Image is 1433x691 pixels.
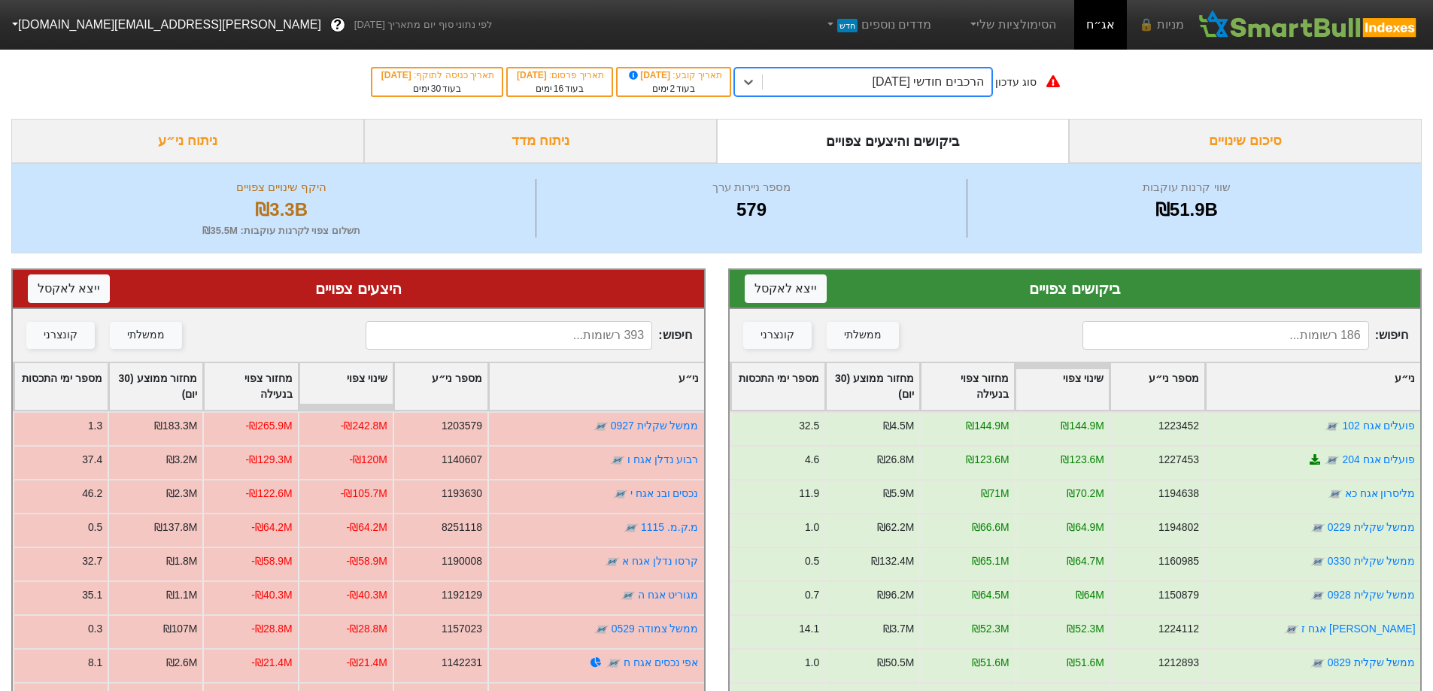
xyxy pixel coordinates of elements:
[641,521,698,533] a: מ.ק.מ. 1115
[731,363,824,410] div: Toggle SortBy
[1067,520,1104,535] div: ₪64.9M
[876,452,914,468] div: ₪26.8M
[251,553,292,569] div: -₪58.9M
[1310,520,1325,535] img: tase link
[624,656,699,668] a: אפי נכסים אגח ח
[622,555,699,567] a: קרסו נדלן אגח א
[1067,655,1104,671] div: ₪51.6M
[442,520,482,535] div: 8251118
[613,486,628,502] img: tase link
[347,587,387,603] div: -₪40.3M
[804,520,818,535] div: 1.0
[251,621,292,637] div: -₪28.8M
[876,520,914,535] div: ₪62.2M
[554,83,563,94] span: 16
[1344,487,1415,499] a: מליסרון אגח כא
[971,179,1402,196] div: שווי קרנות עוקבות
[82,553,102,569] div: 32.7
[1110,363,1204,410] div: Toggle SortBy
[745,274,827,303] button: ייצא לאקסל
[31,196,532,223] div: ₪3.3B
[670,83,676,94] span: 2
[1327,486,1342,502] img: tase link
[347,520,387,535] div: -₪64.2M
[611,420,699,432] a: ממשל שקלית 0927
[1342,453,1415,465] a: פועלים אגח 204
[251,520,292,535] div: -₪64.2M
[745,277,1406,300] div: ביקושים צפויים
[1061,452,1104,468] div: ₪123.6M
[347,621,387,637] div: -₪28.8M
[341,486,387,502] div: -₪105.7M
[82,486,102,502] div: 46.2
[743,322,812,349] button: קונצרני
[1158,418,1198,434] div: 1223452
[605,554,620,569] img: tase link
[540,196,962,223] div: 579
[31,179,532,196] div: היקף שינויים צפויים
[1310,656,1325,671] img: tase link
[442,587,482,603] div: 1192129
[1327,589,1415,601] a: ממשל שקלית 0928
[1301,623,1415,635] a: [PERSON_NAME] אגח ז
[14,363,108,410] div: Toggle SortBy
[966,452,1009,468] div: ₪123.6M
[961,10,1062,40] a: הסימולציות שלי
[515,82,604,95] div: בעוד ימים
[844,327,882,344] div: ממשלתי
[246,418,293,434] div: -₪265.9M
[630,487,699,499] a: נכסים ובנ אגח י
[971,520,1009,535] div: ₪66.6M
[971,587,1009,603] div: ₪64.5M
[921,363,1014,410] div: Toggle SortBy
[1158,553,1198,569] div: 1160985
[1067,486,1104,502] div: ₪70.2M
[442,486,482,502] div: 1193630
[612,623,699,635] a: ממשל צמודה 0529
[1196,10,1421,40] img: SmartBull
[1158,452,1198,468] div: 1227453
[166,587,198,603] div: ₪1.1M
[966,418,1009,434] div: ₪144.9M
[1327,555,1415,567] a: ממשל שקלית 0330
[347,553,387,569] div: -₪58.9M
[971,621,1009,637] div: ₪52.3M
[1310,588,1325,603] img: tase link
[625,68,722,82] div: תאריך קובע :
[882,486,914,502] div: ₪5.9M
[1158,655,1198,671] div: 1212893
[799,486,819,502] div: 11.9
[1325,419,1340,434] img: tase link
[1206,363,1420,410] div: Toggle SortBy
[154,418,197,434] div: ₪183.3M
[594,419,609,434] img: tase link
[876,655,914,671] div: ₪50.5M
[625,82,722,95] div: בעוד ימים
[442,553,482,569] div: 1190008
[1325,453,1340,468] img: tase link
[1082,321,1408,350] span: חיפוש :
[621,588,636,603] img: tase link
[804,655,818,671] div: 1.0
[606,656,621,671] img: tase link
[1158,587,1198,603] div: 1150879
[381,70,414,80] span: [DATE]
[971,655,1009,671] div: ₪51.6M
[333,15,342,35] span: ?
[349,452,387,468] div: -₪120M
[26,322,95,349] button: קונצרני
[82,452,102,468] div: 37.4
[804,587,818,603] div: 0.7
[442,655,482,671] div: 1142231
[394,363,487,410] div: Toggle SortBy
[88,520,102,535] div: 0.5
[88,621,102,637] div: 0.3
[799,418,819,434] div: 32.5
[347,655,387,671] div: -₪21.4M
[109,363,202,410] div: Toggle SortBy
[1061,418,1104,434] div: ₪144.9M
[246,486,293,502] div: -₪122.6M
[1016,363,1109,410] div: Toggle SortBy
[82,587,102,603] div: 35.1
[761,327,794,344] div: קונצרני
